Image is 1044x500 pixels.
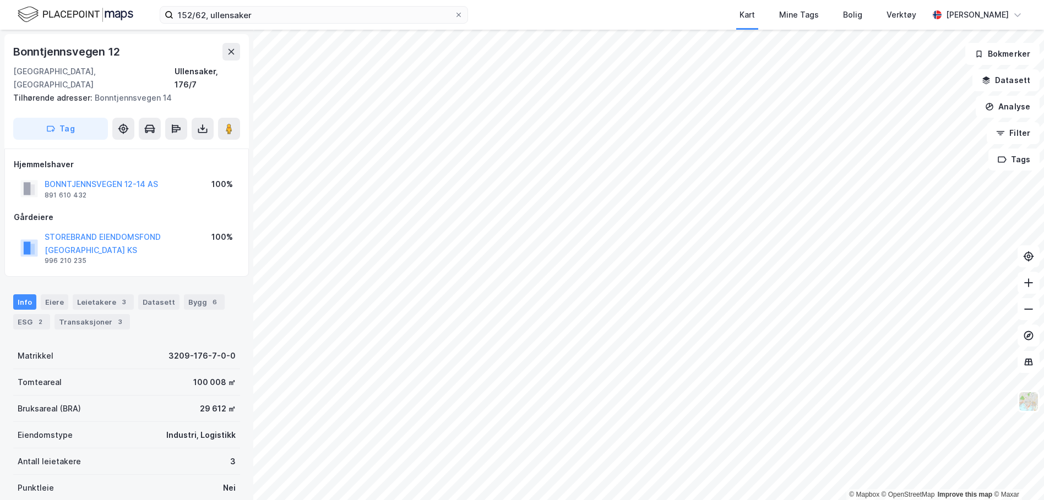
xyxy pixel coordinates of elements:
div: Datasett [138,294,180,310]
a: Mapbox [849,491,879,498]
div: Eiere [41,294,68,310]
div: Info [13,294,36,310]
div: Mine Tags [779,8,819,21]
button: Analyse [976,96,1040,118]
img: Z [1018,391,1039,412]
div: 3209-176-7-0-0 [168,349,236,362]
div: Bolig [843,8,862,21]
div: 2 [35,316,46,327]
div: Nei [223,481,236,494]
div: ESG [13,314,50,329]
a: OpenStreetMap [882,491,935,498]
input: Søk på adresse, matrikkel, gårdeiere, leietakere eller personer [173,7,454,23]
div: 3 [118,296,129,307]
div: Kart [740,8,755,21]
button: Bokmerker [965,43,1040,65]
div: Bruksareal (BRA) [18,402,81,415]
div: 891 610 432 [45,191,86,200]
div: Bygg [184,294,225,310]
div: 996 210 235 [45,256,86,265]
div: Hjemmelshaver [14,158,240,171]
div: Bonntjennsvegen 12 [13,43,122,61]
div: 29 612 ㎡ [200,402,236,415]
div: Verktøy [887,8,916,21]
div: Eiendomstype [18,428,73,442]
div: 100% [211,230,233,244]
div: Kontrollprogram for chat [989,447,1044,500]
button: Datasett [972,69,1040,91]
div: Industri, Logistikk [166,428,236,442]
div: Ullensaker, 176/7 [175,65,240,91]
button: Tags [988,149,1040,171]
img: logo.f888ab2527a4732fd821a326f86c7f29.svg [18,5,133,24]
div: Gårdeiere [14,211,240,224]
a: Improve this map [938,491,992,498]
div: [GEOGRAPHIC_DATA], [GEOGRAPHIC_DATA] [13,65,175,91]
div: [PERSON_NAME] [946,8,1009,21]
button: Filter [987,122,1040,144]
div: Punktleie [18,481,54,494]
div: 3 [115,316,126,327]
div: Transaksjoner [55,314,130,329]
div: Antall leietakere [18,455,81,468]
div: Tomteareal [18,376,62,389]
span: Tilhørende adresser: [13,93,95,102]
div: Leietakere [73,294,134,310]
iframe: Chat Widget [989,447,1044,500]
button: Tag [13,118,108,140]
div: 100% [211,178,233,191]
div: 6 [209,296,220,307]
div: Matrikkel [18,349,53,362]
div: Bonntjennsvegen 14 [13,91,231,105]
div: 3 [230,455,236,468]
div: 100 008 ㎡ [193,376,236,389]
